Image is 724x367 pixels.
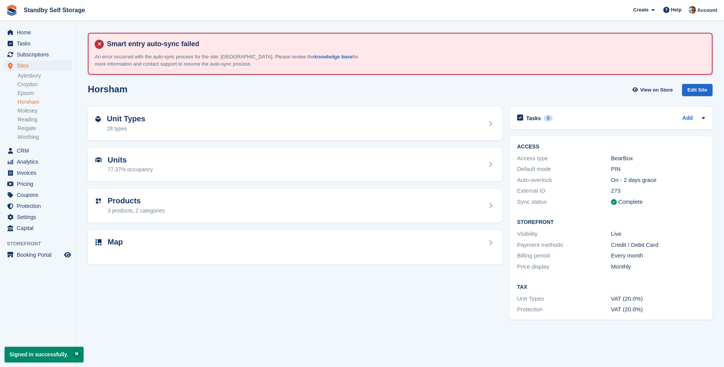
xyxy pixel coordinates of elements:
span: Help [671,6,682,14]
h2: Map [108,238,123,246]
a: Horsham [18,98,72,106]
h2: Tasks [526,115,541,122]
span: Subscriptions [17,49,63,60]
span: Account [697,6,717,14]
a: menu [4,249,72,260]
a: Preview store [63,250,72,259]
div: External ID [517,187,611,195]
div: 0 [544,115,553,122]
div: Edit Site [682,84,713,97]
a: knowledge base [314,54,352,60]
h4: Smart entry auto-sync failed [104,40,706,48]
span: View on Store [640,86,673,94]
a: Reading [18,116,72,123]
span: Home [17,27,63,38]
a: menu [4,38,72,49]
div: Live [611,230,705,238]
div: Price display [517,262,611,271]
div: Protection [517,305,611,314]
img: map-icn-33ee37083ee616e46c38cad1a60f524a97daa1e2b2c8c0bc3eb3415660979fc1.svg [95,239,102,245]
div: 28 types [107,125,145,133]
div: Monthly [611,262,705,271]
div: Payment methods [517,241,611,249]
a: Aylesbury [18,72,72,79]
span: Tasks [17,38,63,49]
span: Invoices [17,167,63,178]
div: Default mode [517,165,611,174]
div: 3 products, 2 categories [108,207,164,215]
div: PIN [611,165,705,174]
a: menu [4,212,72,222]
div: 77.37% occupancy [108,166,153,174]
p: An error occurred with the auto-sync process for the site: [GEOGRAPHIC_DATA]. Please review the f... [95,53,362,68]
img: custom-product-icn-752c56ca05d30b4aa98f6f15887a0e09747e85b44ffffa43cff429088544963d.svg [95,198,102,204]
a: Unit Types 28 types [88,107,502,140]
a: menu [4,190,72,200]
a: Add [682,114,693,123]
a: Standby Self Storage [21,4,88,16]
img: unit-type-icn-2b2737a686de81e16bb02015468b77c625bbabd49415b5ef34ead5e3b44a266d.svg [95,116,101,122]
h2: Products [108,196,164,205]
span: Sites [17,60,63,71]
h2: Units [108,156,153,164]
a: Products 3 products, 2 categories [88,189,502,222]
a: menu [4,201,72,211]
div: On - 2 days grace [611,176,705,185]
a: menu [4,179,72,189]
span: Pricing [17,179,63,189]
a: Map [88,230,502,265]
span: Protection [17,201,63,211]
a: Worthing [18,134,72,141]
div: BearBox [611,154,705,163]
span: CRM [17,145,63,156]
a: menu [4,223,72,233]
a: menu [4,27,72,38]
a: View on Store [631,84,676,97]
div: Billing period [517,251,611,260]
span: Capital [17,223,63,233]
h2: Storefront [517,219,705,225]
div: Sync status [517,198,611,206]
div: VAT (20.0%) [611,295,705,303]
a: menu [4,167,72,178]
span: Storefront [7,240,76,248]
p: Signed in successfully. [5,347,84,362]
div: Access type [517,154,611,163]
h2: Horsham [88,84,127,94]
span: Analytics [17,156,63,167]
a: menu [4,49,72,60]
a: Epsom [18,90,72,97]
span: Booking Portal [17,249,63,260]
a: Croydon [18,81,72,88]
div: Credit / Debit Card [611,241,705,249]
a: Reigate [18,125,72,132]
div: 273 [611,187,705,195]
div: Unit Types [517,295,611,303]
img: Michael Walker [689,6,696,14]
div: Auto-overlock [517,176,611,185]
a: menu [4,60,72,71]
span: Settings [17,212,63,222]
a: menu [4,145,72,156]
div: Complete [618,198,643,206]
span: Create [633,6,648,14]
div: VAT (20.0%) [611,305,705,314]
div: Every month [611,251,705,260]
img: unit-icn-7be61d7bf1b0ce9d3e12c5938cc71ed9869f7b940bace4675aadf7bd6d80202e.svg [95,157,102,163]
a: Edit Site [682,84,713,100]
div: Visibility [517,230,611,238]
a: Units 77.37% occupancy [88,148,502,182]
a: menu [4,156,72,167]
span: Coupons [17,190,63,200]
img: stora-icon-8386f47178a22dfd0bd8f6a31ec36ba5ce8667c1dd55bd0f319d3a0aa187defe.svg [6,5,18,16]
a: Molesey [18,107,72,114]
h2: ACCESS [517,144,705,150]
h2: Tax [517,284,705,290]
h2: Unit Types [107,114,145,123]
